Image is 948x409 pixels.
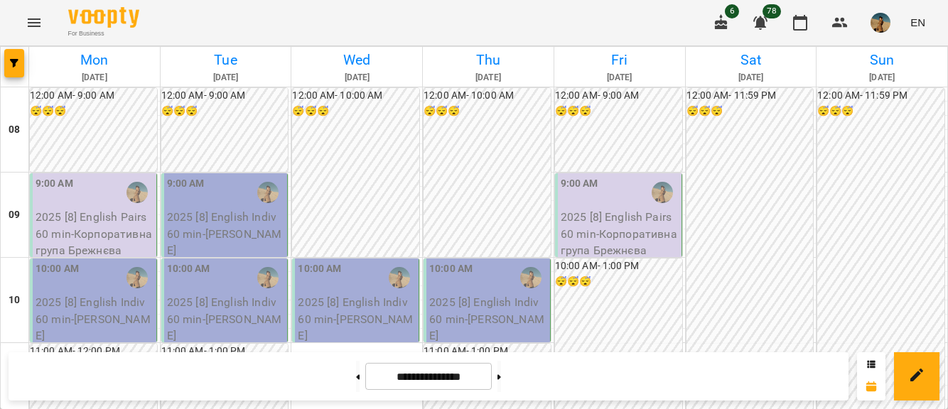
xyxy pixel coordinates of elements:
h6: [DATE] [163,71,289,84]
label: 9:00 AM [167,176,205,192]
label: 9:00 AM [561,176,598,192]
img: Брежнєва Катерина Ігорівна (а) [126,267,148,288]
label: 10:00 AM [36,261,79,277]
span: EN [910,15,925,30]
label: 9:00 AM [36,176,73,192]
p: 2025 [8] English Pairs 60 min - Корпоративна група Брежнєва [561,209,679,259]
img: Брежнєва Катерина Ігорівна (а) [126,182,148,203]
h6: 12:00 AM - 9:00 AM [30,88,157,104]
button: Menu [17,6,51,40]
h6: [DATE] [688,71,814,84]
h6: 😴😴😴 [686,104,814,119]
button: EN [905,9,931,36]
img: Voopty Logo [68,7,139,28]
label: 10:00 AM [429,261,473,277]
span: 78 [763,4,781,18]
h6: Mon [31,49,158,71]
p: 2025 [8] English Indiv 60 min - [PERSON_NAME] [167,294,285,344]
h6: [DATE] [819,71,945,84]
h6: Tue [163,49,289,71]
h6: 12:00 AM - 9:00 AM [161,88,289,104]
img: Брежнєва Катерина Ігорівна (а) [389,267,410,288]
h6: [DATE] [31,71,158,84]
h6: 10 [9,293,20,308]
h6: 12:00 AM - 11:59 PM [686,88,814,104]
span: 6 [725,4,739,18]
h6: 😴😴😴 [555,274,682,290]
h6: Fri [556,49,683,71]
img: Брежнєва Катерина Ігорівна (а) [257,182,279,203]
h6: 09 [9,207,20,223]
img: Брежнєва Катерина Ігорівна (а) [520,267,542,288]
h6: 12:00 AM - 11:59 PM [817,88,944,104]
h6: Thu [425,49,551,71]
p: 2025 [8] English Indiv 60 min - [PERSON_NAME] [36,294,153,344]
p: 2025 [8] English Indiv 60 min - [PERSON_NAME] [167,209,285,259]
h6: [DATE] [293,71,420,84]
h6: Sat [688,49,814,71]
h6: 😴😴😴 [817,104,944,119]
img: Брежнєва Катерина Ігорівна (а) [257,267,279,288]
label: 10:00 AM [298,261,341,277]
h6: 10:00 AM - 1:00 PM [555,258,682,274]
h6: Wed [293,49,420,71]
h6: Sun [819,49,945,71]
p: 2025 [8] English Indiv 60 min - [PERSON_NAME] [429,294,547,344]
h6: 08 [9,122,20,138]
h6: 😴😴😴 [161,104,289,119]
h6: 12:00 AM - 9:00 AM [555,88,682,104]
h6: 12:00 AM - 10:00 AM [292,88,419,104]
span: For Business [68,29,139,38]
h6: 😴😴😴 [292,104,419,119]
label: 10:00 AM [167,261,210,277]
img: Брежнєва Катерина Ігорівна (а) [652,182,673,203]
h6: 😴😴😴 [555,104,682,119]
img: 60eca85a8c9650d2125a59cad4a94429.JPG [871,13,890,33]
h6: 😴😴😴 [30,104,157,119]
h6: [DATE] [556,71,683,84]
h6: [DATE] [425,71,551,84]
h6: 😴😴😴 [424,104,551,119]
p: 2025 [8] English Pairs 60 min - Корпоративна група Брежнєва [36,209,153,259]
p: 2025 [8] English Indiv 60 min - [PERSON_NAME] [298,294,416,344]
h6: 12:00 AM - 10:00 AM [424,88,551,104]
